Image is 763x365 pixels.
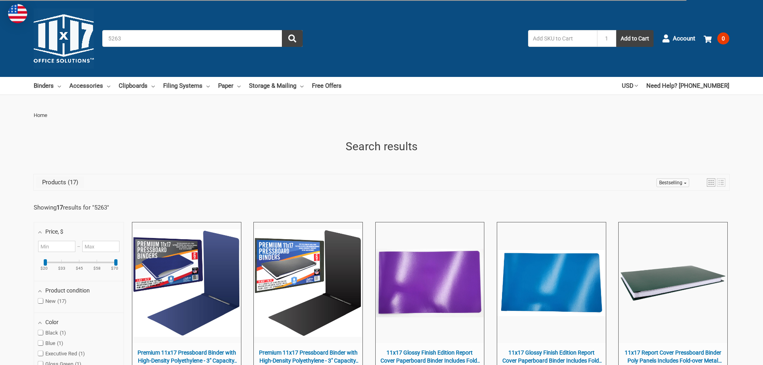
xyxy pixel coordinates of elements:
[79,351,85,357] span: 1
[71,266,88,270] ins: $45
[38,330,66,336] span: Black
[34,112,47,118] span: Home
[258,349,358,365] span: Premium 11x17 Pressboard Binder with High-Density Polyethylene - 3" Capacity, Crush Finish Exteri...
[380,349,480,365] span: 11x17 Glossy Finish Edition Report Cover Paperboard Binder Includes Fold-over Metal Fasteners Glo...
[36,266,53,270] ins: $20
[704,28,729,49] a: 0
[528,30,597,47] input: Add SKU to Cart
[673,34,695,43] span: Account
[75,244,82,250] span: –
[82,241,119,252] input: Maximum value
[106,266,123,270] ins: $70
[57,204,63,211] b: 17
[45,287,90,294] span: Product condition
[45,319,59,325] span: Color
[57,298,67,304] span: 17
[501,349,602,365] span: 11x17 Glossy Finish Edition Report Cover Paperboard Binder Includes Fold-over Metal Fasteners Glo...
[376,249,484,317] img: 11x17 Glossy Finish Edition Report Cover Paperboard Binder Includes Fold-over Metal Fasteners Glo...
[619,229,727,337] img: 11x17 Report Cover Pressboard Binder Poly Panels Includes Fold-over Metal Fasteners Green Package...
[707,178,715,187] a: View grid mode
[34,204,130,211] div: Showing results for " "
[38,298,67,305] span: New
[89,266,105,270] ins: $58
[717,32,729,44] span: 0
[94,204,107,211] a: 5263
[249,77,304,95] a: Storage & Mailing
[136,349,237,365] span: Premium 11x17 Pressboard Binder with High-Density Polyethylene - 3" Capacity, Crush Finish Exteri...
[102,30,303,47] input: Search by keyword, brand or SKU
[622,77,638,95] a: USD
[34,8,94,69] img: 11x17.com
[69,77,110,95] a: Accessories
[312,77,342,95] a: Free Offers
[119,77,155,95] a: Clipboards
[60,330,66,336] span: 1
[646,77,729,95] a: Need Help? [PHONE_NUMBER]
[662,28,695,49] a: Account
[45,228,63,235] span: Price
[53,266,70,270] ins: $33
[498,250,605,316] img: 11x17 Glossy Finish Edition Report Cover Paperboard Binder Includes Fold-over Metal Fasteners Glo...
[38,241,75,252] input: Minimum value
[163,77,210,95] a: Filing Systems
[66,179,78,186] span: 17
[656,178,689,187] a: Sort options
[34,138,729,155] h1: Search results
[36,177,84,188] a: View Products Tab
[38,351,85,357] span: Executive Red
[659,180,682,186] span: Bestselling
[58,228,63,235] span: , $
[616,30,654,47] button: Add to Cart
[717,178,725,187] a: View list mode
[34,77,61,95] a: Binders
[218,77,241,95] a: Paper
[57,340,63,346] span: 1
[8,4,27,23] img: duty and tax information for United States
[38,340,63,347] span: Blue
